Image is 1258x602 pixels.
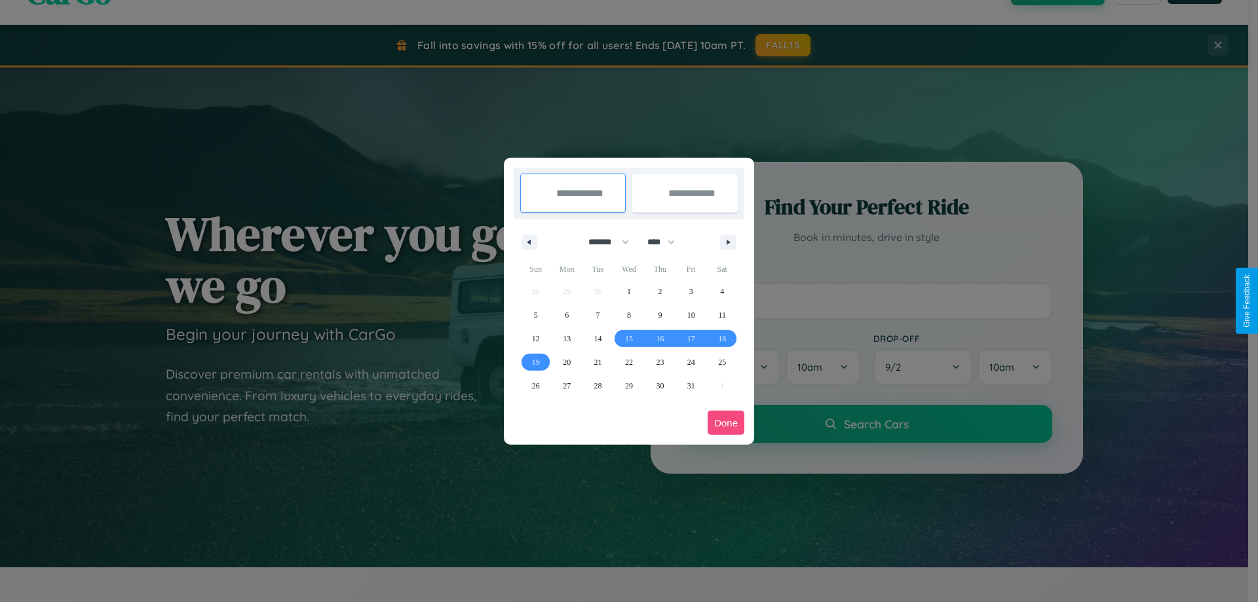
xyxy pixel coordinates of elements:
span: Tue [582,259,613,280]
span: 12 [532,327,540,350]
button: Done [708,411,744,435]
button: 30 [645,374,676,398]
button: 28 [582,374,613,398]
span: 15 [625,327,633,350]
button: 7 [582,303,613,327]
button: 10 [676,303,706,327]
button: 24 [676,350,706,374]
button: 9 [645,303,676,327]
button: 26 [520,374,551,398]
span: 24 [687,350,695,374]
button: 1 [613,280,644,303]
span: 21 [594,350,602,374]
button: 25 [707,350,738,374]
button: 27 [551,374,582,398]
span: 23 [656,350,664,374]
span: 3 [689,280,693,303]
span: 4 [720,280,724,303]
button: 5 [520,303,551,327]
span: 13 [563,327,571,350]
span: 19 [532,350,540,374]
span: 6 [565,303,569,327]
span: Wed [613,259,644,280]
button: 14 [582,327,613,350]
span: Sat [707,259,738,280]
button: 29 [613,374,644,398]
button: 2 [645,280,676,303]
span: Fri [676,259,706,280]
button: 19 [520,350,551,374]
span: Sun [520,259,551,280]
span: Mon [551,259,582,280]
button: 20 [551,350,582,374]
button: 23 [645,350,676,374]
span: 9 [658,303,662,327]
span: 14 [594,327,602,350]
span: 16 [656,327,664,350]
span: 7 [596,303,600,327]
button: 13 [551,327,582,350]
span: 8 [627,303,631,327]
button: 4 [707,280,738,303]
span: 18 [718,327,726,350]
span: 11 [718,303,726,327]
span: 25 [718,350,726,374]
button: 31 [676,374,706,398]
span: 10 [687,303,695,327]
button: 3 [676,280,706,303]
button: 11 [707,303,738,327]
span: 5 [534,303,538,327]
button: 6 [551,303,582,327]
span: 26 [532,374,540,398]
span: 17 [687,327,695,350]
span: 27 [563,374,571,398]
button: 17 [676,327,706,350]
button: 12 [520,327,551,350]
button: 22 [613,350,644,374]
button: 8 [613,303,644,327]
span: 2 [658,280,662,303]
span: 30 [656,374,664,398]
div: Give Feedback [1242,274,1251,328]
span: 20 [563,350,571,374]
button: 15 [613,327,644,350]
button: 21 [582,350,613,374]
span: 1 [627,280,631,303]
span: 22 [625,350,633,374]
span: 28 [594,374,602,398]
span: 31 [687,374,695,398]
button: 16 [645,327,676,350]
span: 29 [625,374,633,398]
span: Thu [645,259,676,280]
button: 18 [707,327,738,350]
